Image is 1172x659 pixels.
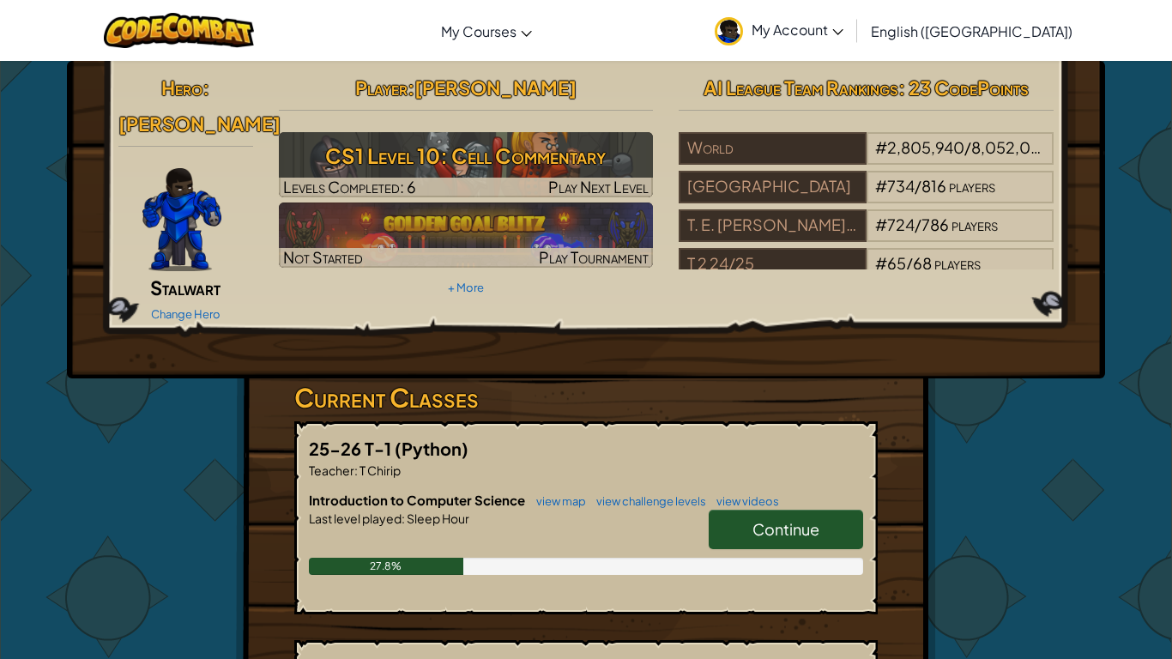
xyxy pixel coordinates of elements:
[448,281,484,294] a: + More
[679,187,1054,207] a: [GEOGRAPHIC_DATA]#734/816players
[862,8,1081,54] a: English ([GEOGRAPHIC_DATA])
[871,22,1072,40] span: English ([GEOGRAPHIC_DATA])
[887,137,964,157] span: 2,805,940
[921,176,946,196] span: 816
[528,494,586,508] a: view map
[279,136,654,175] h3: CS1 Level 10: Cell Commentary
[679,171,866,203] div: [GEOGRAPHIC_DATA]
[118,112,281,136] span: [PERSON_NAME]
[875,253,887,273] span: #
[887,215,915,234] span: 724
[202,76,209,100] span: :
[150,275,221,299] span: Stalwart
[679,148,1054,168] a: World#2,805,940/8,052,012players
[913,253,932,273] span: 68
[679,226,1054,245] a: T. E. [PERSON_NAME][GEOGRAPHIC_DATA]#724/786players
[921,215,949,234] span: 786
[915,176,921,196] span: /
[414,76,577,100] span: [PERSON_NAME]
[151,307,221,321] a: Change Hero
[355,76,408,100] span: Player
[915,215,921,234] span: /
[752,21,843,39] span: My Account
[588,494,706,508] a: view challenge levels
[279,132,654,197] a: Play Next Level
[309,558,463,575] div: 27.8%
[951,215,998,234] span: players
[402,511,405,526] span: :
[294,378,878,417] h3: Current Classes
[752,519,819,539] span: Continue
[949,176,995,196] span: players
[964,137,971,157] span: /
[354,463,358,478] span: :
[704,76,898,100] span: AI League Team Rankings
[875,215,887,234] span: #
[887,253,906,273] span: 65
[279,203,654,268] img: Golden Goal
[309,511,402,526] span: Last level played
[875,176,887,196] span: #
[548,177,649,196] span: Play Next Level
[432,8,541,54] a: My Courses
[441,22,517,40] span: My Courses
[395,438,468,459] span: (Python)
[1048,137,1095,157] span: players
[279,132,654,197] img: CS1 Level 10: Cell Commentary
[679,132,866,165] div: World
[283,247,363,267] span: Not Started
[679,264,1054,284] a: T 2 24/25#65/68players
[309,463,354,478] span: Teacher
[706,3,852,57] a: My Account
[539,247,649,267] span: Play Tournament
[875,137,887,157] span: #
[309,438,395,459] span: 25-26 T-1
[898,76,1029,100] span: : 23 CodePoints
[142,168,221,271] img: Gordon-selection-pose.png
[309,492,528,508] span: Introduction to Computer Science
[679,209,866,242] div: T. E. [PERSON_NAME][GEOGRAPHIC_DATA]
[708,494,779,508] a: view videos
[408,76,414,100] span: :
[971,137,1046,157] span: 8,052,012
[715,17,743,45] img: avatar
[934,253,981,273] span: players
[679,248,866,281] div: T 2 24/25
[283,177,416,196] span: Levels Completed: 6
[906,253,913,273] span: /
[358,463,401,478] span: T Chirip
[104,13,254,48] img: CodeCombat logo
[279,203,654,268] a: Not StartedPlay Tournament
[405,511,469,526] span: Sleep Hour
[887,176,915,196] span: 734
[161,76,202,100] span: Hero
